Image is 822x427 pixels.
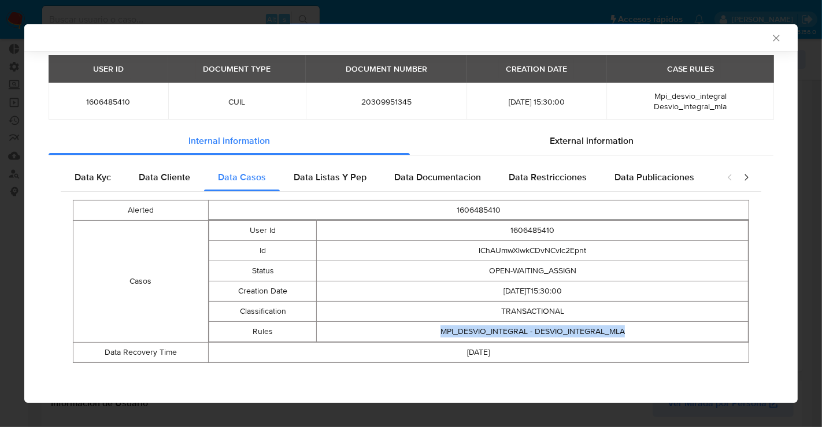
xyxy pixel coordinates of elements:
[49,127,773,155] div: Detailed info
[317,301,749,321] td: TRANSACTIONAL
[550,134,634,147] span: External information
[614,170,694,184] span: Data Publicaciones
[317,240,749,261] td: lChAUmwXlwkCDvNCvlc2Epnt
[209,301,317,321] td: Classification
[218,170,266,184] span: Data Casos
[208,200,749,220] td: 1606485410
[208,342,749,362] td: [DATE]
[209,240,317,261] td: Id
[320,96,453,107] span: 20309951345
[62,96,154,107] span: 1606485410
[480,96,593,107] span: [DATE] 15:30:00
[660,59,721,79] div: CASE RULES
[317,321,749,341] td: MPI_DESVIO_INTEGRAL - DESVIO_INTEGRAL_MLA
[24,24,798,403] div: closure-recommendation-modal
[654,90,727,102] span: Mpi_desvio_integral
[61,164,715,191] div: Detailed internal info
[209,281,317,301] td: Creation Date
[75,170,111,184] span: Data Kyc
[317,281,749,301] td: [DATE]T15:30:00
[209,261,317,281] td: Status
[499,59,574,79] div: CREATION DATE
[86,59,131,79] div: USER ID
[188,134,270,147] span: Internal information
[209,321,317,341] td: Rules
[294,170,366,184] span: Data Listas Y Pep
[73,342,209,362] td: Data Recovery Time
[182,96,292,107] span: CUIL
[209,220,317,240] td: User Id
[317,261,749,281] td: OPEN-WAITING_ASSIGN
[509,170,587,184] span: Data Restricciones
[394,170,481,184] span: Data Documentacion
[654,101,727,112] span: Desvio_integral_mla
[339,59,434,79] div: DOCUMENT NUMBER
[73,200,209,220] td: Alerted
[771,32,781,43] button: Cerrar ventana
[317,220,749,240] td: 1606485410
[139,170,190,184] span: Data Cliente
[73,220,209,342] td: Casos
[196,59,277,79] div: DOCUMENT TYPE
